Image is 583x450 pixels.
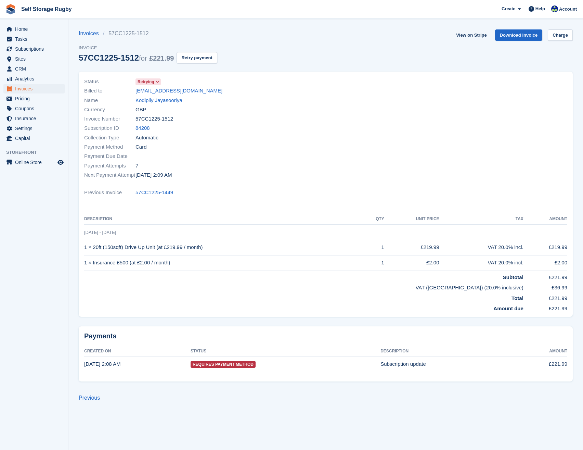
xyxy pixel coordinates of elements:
[79,53,174,62] div: 57CC1225-1512
[548,29,573,41] a: Charge
[523,240,567,255] td: £219.99
[453,29,489,41] a: View on Stripe
[523,214,567,225] th: Amount
[3,44,65,54] a: menu
[439,259,523,267] div: VAT 20.0% incl.
[3,64,65,74] a: menu
[177,52,217,63] button: Retry payment
[56,158,65,166] a: Preview store
[3,94,65,103] a: menu
[15,44,56,54] span: Subscriptions
[84,171,135,179] span: Next Payment Attempt
[135,189,173,197] a: 57CC1225-1449
[523,281,567,292] td: £36.99
[84,281,523,292] td: VAT ([GEOGRAPHIC_DATA]) (20.0% inclusive)
[15,124,56,133] span: Settings
[559,6,577,13] span: Account
[135,134,158,142] span: Automatic
[135,171,172,179] time: 2025-08-14 01:09:16 UTC
[135,78,161,86] a: Retrying
[15,84,56,93] span: Invoices
[135,162,138,170] span: 7
[3,74,65,84] a: menu
[79,45,217,51] span: Invoice
[15,74,56,84] span: Analytics
[135,124,150,132] a: 84208
[384,214,439,225] th: Unit Price
[503,274,523,280] strong: Subtotal
[84,332,567,340] h2: Payments
[523,271,567,281] td: £221.99
[84,115,135,123] span: Invoice Number
[364,255,384,271] td: 1
[79,29,103,38] a: Invoices
[84,97,135,104] span: Name
[15,34,56,44] span: Tasks
[79,395,100,401] a: Previous
[84,87,135,95] span: Billed to
[3,84,65,93] a: menu
[84,361,120,367] time: 2025-08-03 01:08:50 UTC
[380,346,513,357] th: Description
[135,87,222,95] a: [EMAIL_ADDRESS][DOMAIN_NAME]
[384,240,439,255] td: £219.99
[138,79,154,85] span: Retrying
[135,115,173,123] span: 57CC1225-1512
[15,54,56,64] span: Sites
[139,54,147,62] span: for
[84,106,135,114] span: Currency
[380,357,513,372] td: Subscription update
[6,149,68,156] span: Storefront
[84,240,364,255] td: 1 × 20ft (150sqft) Drive Up Unit (at £219.99 / month)
[135,106,146,114] span: GBP
[495,29,543,41] a: Download Invoice
[551,5,558,12] img: Richard Palmer
[84,189,135,197] span: Previous Invoice
[15,134,56,143] span: Capital
[439,214,523,225] th: Tax
[84,255,364,271] td: 1 × Insurance £500 (at £2.00 / month)
[3,124,65,133] a: menu
[84,162,135,170] span: Payment Attempts
[523,255,567,271] td: £2.00
[511,295,523,301] strong: Total
[191,361,256,368] span: Requires Payment Method
[523,302,567,313] td: £221.99
[84,152,135,160] span: Payment Due Date
[3,158,65,167] a: menu
[493,305,523,311] strong: Amount due
[15,94,56,103] span: Pricing
[3,134,65,143] a: menu
[84,143,135,151] span: Payment Method
[84,346,191,357] th: Created On
[15,104,56,113] span: Coupons
[439,243,523,251] div: VAT 20.0% incl.
[15,64,56,74] span: CRM
[18,3,75,15] a: Self Storage Rugby
[135,97,182,104] a: Kodipily Jayasooriya
[523,292,567,302] td: £221.99
[84,134,135,142] span: Collection Type
[364,240,384,255] td: 1
[3,24,65,34] a: menu
[84,124,135,132] span: Subscription ID
[84,214,364,225] th: Description
[513,346,567,357] th: Amount
[191,346,380,357] th: Status
[384,255,439,271] td: £2.00
[3,54,65,64] a: menu
[364,214,384,225] th: QTY
[3,34,65,44] a: menu
[535,5,545,12] span: Help
[5,4,16,14] img: stora-icon-8386f47178a22dfd0bd8f6a31ec36ba5ce8667c1dd55bd0f319d3a0aa187defe.svg
[149,54,174,62] span: £221.99
[513,357,567,372] td: £221.99
[135,143,147,151] span: Card
[15,24,56,34] span: Home
[79,29,217,38] nav: breadcrumbs
[3,114,65,123] a: menu
[502,5,515,12] span: Create
[84,78,135,86] span: Status
[15,114,56,123] span: Insurance
[3,104,65,113] a: menu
